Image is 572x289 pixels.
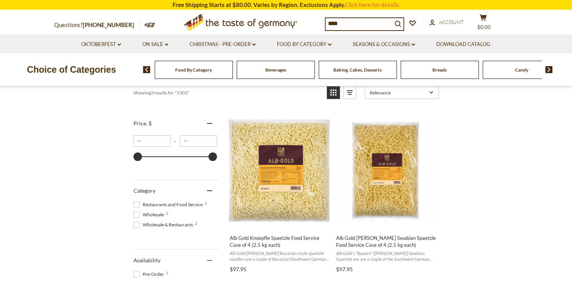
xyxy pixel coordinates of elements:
[133,257,161,263] span: Availability
[336,250,436,262] span: Alb Gold's "Bauern" ([PERSON_NAME]) Swabian Spaetzle are are a staple of the Southwest German cui...
[146,120,152,127] span: , $
[333,67,382,73] a: Baking, Cakes, Desserts
[205,201,207,205] span: 2
[180,135,217,147] input: Maximum value
[230,234,330,248] span: Alb Gold Knoepfle Spaetzle Food Service Case of 4 (2.5 kg each)
[477,24,491,30] span: $0.00
[171,138,180,144] span: –
[345,1,400,8] a: Click here for details.
[83,21,134,28] a: [PHONE_NUMBER]
[230,266,246,272] span: $97.95
[439,19,464,25] span: Account
[151,90,154,96] b: 2
[277,40,331,49] a: Food By Category
[472,14,495,33] button: $0.00
[365,86,439,99] a: Sort options
[175,67,212,73] a: Food By Category
[54,20,140,30] p: Questions?
[133,86,321,99] div: Showing results for " "
[133,135,171,147] input: Minimum value
[166,211,168,215] span: 2
[353,40,415,49] a: Seasons & Occasions
[335,113,437,275] a: Alb Gold Farmer's Swabian Spaetzle Food Service Case of 4 (2.5 kg each)
[336,234,436,248] span: Alb Gold [PERSON_NAME] Swabian Spaetzle Food Service Case of 4 (2.5 kg each)
[133,271,166,278] span: Pre-Order
[336,266,353,272] span: $97.95
[545,66,553,73] img: next arrow
[195,221,197,225] span: 2
[515,67,528,73] a: Candy
[143,66,150,73] img: previous arrow
[190,40,256,49] a: Christmas - PRE-ORDER
[133,221,195,228] span: Wholesale & Restaurants
[133,201,205,208] span: Restaurants and Food Service
[229,113,331,275] a: Alb Gold Knoepfle Spaetzle Food Service Case of 4 (2.5 kg each)
[370,90,427,96] span: Relevance
[133,187,155,194] span: Category
[133,211,166,218] span: Wholesale
[436,40,490,49] a: Download Catalog
[327,86,340,99] a: View grid mode
[429,18,464,27] a: Account
[230,250,330,262] span: Alb Gold [PERSON_NAME] Bavarian-style spaetzle noodles are a staple of Bavarian/Southwest German ...
[142,40,168,49] a: On Sale
[265,67,286,73] a: Beverages
[432,67,447,73] a: Breads
[81,40,121,49] a: Oktoberfest
[335,120,437,222] img: Alb Gold Farmer's Swabian Spaetzle Food Service Case of 4 (2.5 kg each)
[133,120,152,127] span: Price
[343,86,356,99] a: View list mode
[166,271,168,275] span: 1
